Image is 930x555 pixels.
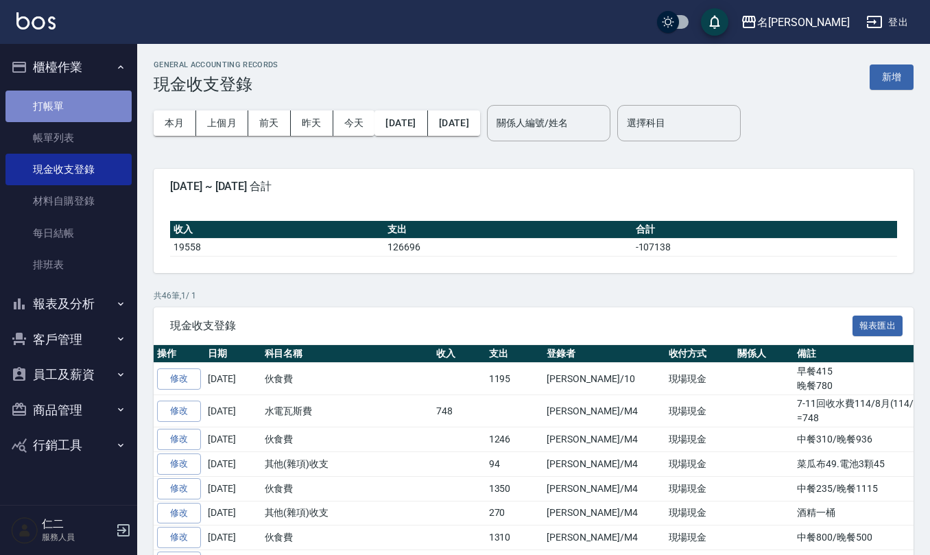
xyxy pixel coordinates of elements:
td: 伙食費 [261,476,433,501]
th: 收入 [170,221,384,239]
img: Person [11,517,38,544]
a: 修改 [157,401,201,422]
td: 270 [486,501,544,526]
th: 操作 [154,345,204,363]
button: 報表及分析 [5,286,132,322]
td: 水電瓦斯費 [261,395,433,427]
h5: 仁二 [42,517,112,531]
td: [DATE] [204,501,261,526]
a: 新增 [870,70,914,83]
button: 櫃檯作業 [5,49,132,85]
button: 今天 [333,110,375,136]
button: 本月 [154,110,196,136]
td: 其他(雜項)收支 [261,501,433,526]
button: save [701,8,728,36]
td: [PERSON_NAME]/M4 [543,526,665,550]
td: [PERSON_NAME]/M4 [543,501,665,526]
th: 收付方式 [665,345,735,363]
td: [DATE] [204,452,261,477]
th: 登錄者 [543,345,665,363]
td: 748 [433,395,486,427]
p: 共 46 筆, 1 / 1 [154,290,914,302]
td: [PERSON_NAME]/M4 [543,452,665,477]
a: 修改 [157,503,201,524]
td: 其他(雜項)收支 [261,452,433,477]
img: Logo [16,12,56,29]
td: [PERSON_NAME]/M4 [543,476,665,501]
span: 現金收支登錄 [170,319,852,333]
button: 新增 [870,64,914,90]
td: 現場現金 [665,452,735,477]
button: 登出 [861,10,914,35]
td: [DATE] [204,395,261,427]
th: 收入 [433,345,486,363]
button: 名[PERSON_NAME] [735,8,855,36]
td: 現場現金 [665,526,735,550]
h2: GENERAL ACCOUNTING RECORDS [154,60,278,69]
td: 19558 [170,238,384,256]
th: 科目名稱 [261,345,433,363]
a: 每日結帳 [5,217,132,249]
td: 伙食費 [261,526,433,550]
a: 修改 [157,453,201,475]
td: 現場現金 [665,501,735,526]
button: 前天 [248,110,291,136]
td: [DATE] [204,427,261,452]
td: [DATE] [204,526,261,550]
a: 報表匯出 [852,318,903,331]
td: 1310 [486,526,544,550]
a: 修改 [157,368,201,390]
button: 昨天 [291,110,333,136]
span: [DATE] ~ [DATE] 合計 [170,180,897,193]
button: [DATE] [374,110,427,136]
div: 名[PERSON_NAME] [757,14,850,31]
button: 上個月 [196,110,248,136]
button: 商品管理 [5,392,132,428]
td: 伙食費 [261,363,433,395]
a: 修改 [157,429,201,450]
p: 服務人員 [42,531,112,543]
a: 修改 [157,527,201,548]
button: 行銷工具 [5,427,132,463]
th: 支出 [486,345,544,363]
td: 現場現金 [665,363,735,395]
td: 94 [486,452,544,477]
h3: 現金收支登錄 [154,75,278,94]
td: [PERSON_NAME]/M4 [543,395,665,427]
button: 員工及薪資 [5,357,132,392]
th: 合計 [632,221,897,239]
th: 支出 [384,221,632,239]
td: 1350 [486,476,544,501]
button: [DATE] [428,110,480,136]
a: 修改 [157,478,201,499]
td: [DATE] [204,363,261,395]
th: 關係人 [734,345,794,363]
th: 日期 [204,345,261,363]
td: 伙食費 [261,427,433,452]
td: 現場現金 [665,476,735,501]
button: 客戶管理 [5,322,132,357]
td: 現場現金 [665,395,735,427]
a: 現金收支登錄 [5,154,132,185]
a: 材料自購登錄 [5,185,132,217]
td: 126696 [384,238,632,256]
button: 報表匯出 [852,316,903,337]
td: [PERSON_NAME]/M4 [543,427,665,452]
a: 帳單列表 [5,122,132,154]
a: 排班表 [5,249,132,281]
td: [DATE] [204,476,261,501]
td: 1195 [486,363,544,395]
td: 現場現金 [665,427,735,452]
td: [PERSON_NAME]/10 [543,363,665,395]
a: 打帳單 [5,91,132,122]
td: -107138 [632,238,897,256]
td: 1246 [486,427,544,452]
